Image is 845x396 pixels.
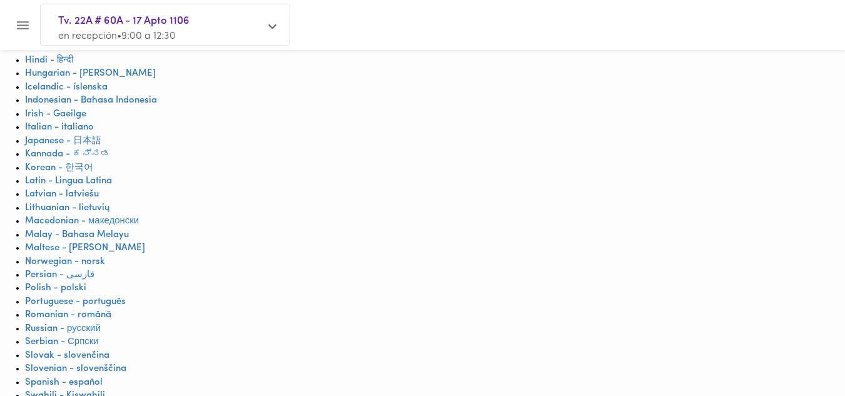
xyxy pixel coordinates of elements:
[25,43,93,52] a: Hebrew - ‎‫עברית‬‎
[25,56,73,65] a: Hindi - हिन्दी
[25,378,103,387] a: Spanish - español
[58,13,260,29] span: Tv. 22A # 60A - 17 Apto 1106
[8,10,38,41] button: Menu
[25,136,101,146] a: Japanese - 日本語
[25,216,139,226] a: Macedonian - македонски
[25,123,94,132] a: Italian - italiano
[25,69,156,78] a: Hungarian - [PERSON_NAME]
[25,203,109,213] a: Lithuanian - lietuvių
[25,109,86,119] a: Irish - Gaeilge
[25,283,86,293] a: Polish - polski
[25,364,126,373] a: Slovenian - slovenščina
[25,190,99,199] a: Latvian - latviešu
[25,150,110,159] a: Kannada - ಕನ್ನಡ
[25,270,94,280] a: Persian - ‎‫فارسی‬‎
[25,83,108,92] a: Icelandic - íslenska
[58,31,176,41] span: en recepción • 9:00 a 12:30
[772,323,832,383] iframe: Messagebird Livechat Widget
[25,163,93,173] a: Korean - 한국어
[25,297,126,307] a: Portuguese - português
[25,351,109,360] a: Slovak - slovenčina
[25,243,145,253] a: Maltese - [PERSON_NAME]
[25,310,111,320] a: Romanian - română
[25,230,129,240] a: Malay - Bahasa Melayu
[25,176,112,186] a: Latin - Lingua Latina
[25,337,99,347] a: Serbian - Српски
[25,324,101,333] a: Russian - русский
[25,257,105,267] a: Norwegian - norsk
[25,96,157,105] a: Indonesian - Bahasa Indonesia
